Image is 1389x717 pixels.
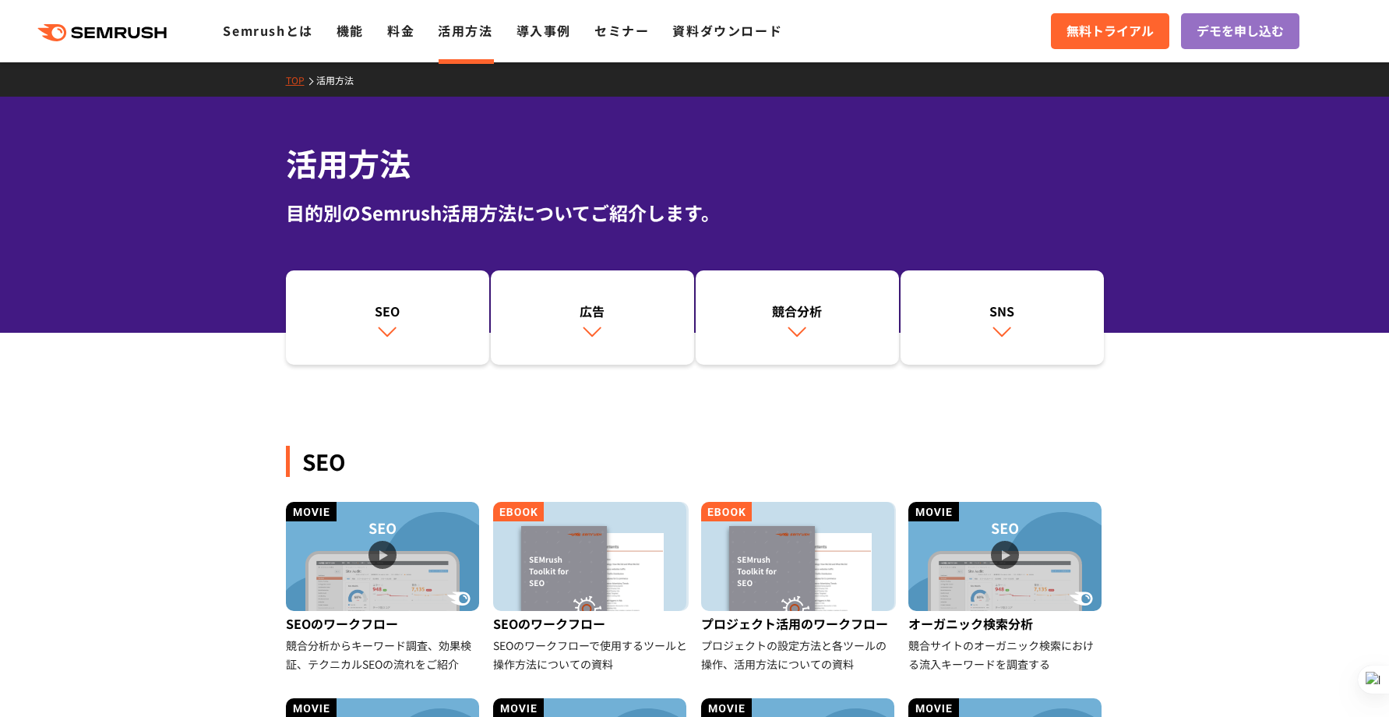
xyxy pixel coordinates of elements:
a: 無料トライアル [1051,13,1169,49]
a: プロジェクト活用のワークフロー プロジェクトの設定方法と各ツールの操作、活用方法についての資料 [701,502,897,673]
div: SEOのワークフロー [286,611,481,636]
a: TOP [286,73,316,87]
div: SEOのワークフローで使用するツールと操作方法についての資料 [493,636,689,673]
div: 目的別のSemrush活用方法についてご紹介します。 [286,199,1104,227]
div: プロジェクト活用のワークフロー [701,611,897,636]
div: SEOのワークフロー [493,611,689,636]
div: SEO [286,446,1104,477]
a: オーガニック検索分析 競合サイトのオーガニック検索における流入キーワードを調査する [908,502,1104,673]
a: SNS [901,270,1104,366]
a: 導入事例 [516,21,571,40]
a: 競合分析 [696,270,899,366]
a: 広告 [491,270,694,366]
a: 機能 [337,21,364,40]
a: デモを申し込む [1181,13,1299,49]
div: プロジェクトの設定方法と各ツールの操作、活用方法についての資料 [701,636,897,673]
a: Semrushとは [223,21,312,40]
a: SEOのワークフロー 競合分析からキーワード調査、効果検証、テクニカルSEOの流れをご紹介 [286,502,481,673]
a: 活用方法 [316,73,365,87]
a: セミナー [594,21,649,40]
div: 競合分析 [703,302,891,320]
div: SNS [908,302,1096,320]
h1: 活用方法 [286,140,1104,186]
div: 競合サイトのオーガニック検索における流入キーワードを調査する [908,636,1104,673]
div: オーガニック検索分析 [908,611,1104,636]
a: 活用方法 [438,21,492,40]
span: デモを申し込む [1197,21,1284,41]
div: SEO [294,302,481,320]
a: SEO [286,270,489,366]
div: 広告 [499,302,686,320]
div: 競合分析からキーワード調査、効果検証、テクニカルSEOの流れをご紹介 [286,636,481,673]
a: 料金 [387,21,414,40]
span: 無料トライアル [1066,21,1154,41]
a: 資料ダウンロード [672,21,782,40]
a: SEOのワークフロー SEOのワークフローで使用するツールと操作方法についての資料 [493,502,689,673]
